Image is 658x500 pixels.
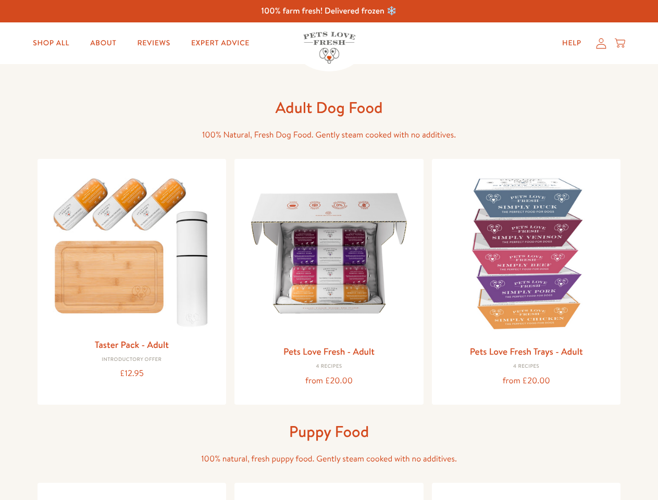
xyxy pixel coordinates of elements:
[24,33,78,54] a: Shop All
[440,364,613,370] div: 4 Recipes
[129,33,178,54] a: Reviews
[202,129,456,141] span: 100% Natural, Fresh Dog Food. Gently steam cooked with no additives.
[243,167,415,340] img: Pets Love Fresh - Adult
[243,364,415,370] div: 4 Recipes
[470,345,583,358] a: Pets Love Fresh Trays - Adult
[46,357,218,363] div: Introductory Offer
[440,167,613,340] img: Pets Love Fresh Trays - Adult
[82,33,125,54] a: About
[283,345,375,358] a: Pets Love Fresh - Adult
[163,97,496,118] h1: Adult Dog Food
[303,32,355,64] img: Pets Love Fresh
[183,33,258,54] a: Expert Advice
[46,167,218,332] img: Taster Pack - Adult
[440,374,613,388] div: from £20.00
[554,33,590,54] a: Help
[46,367,218,381] div: £12.95
[201,453,457,465] span: 100% natural, fresh puppy food. Gently steam cooked with no additives.
[243,374,415,388] div: from £20.00
[163,421,496,442] h1: Puppy Food
[95,338,169,351] a: Taster Pack - Adult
